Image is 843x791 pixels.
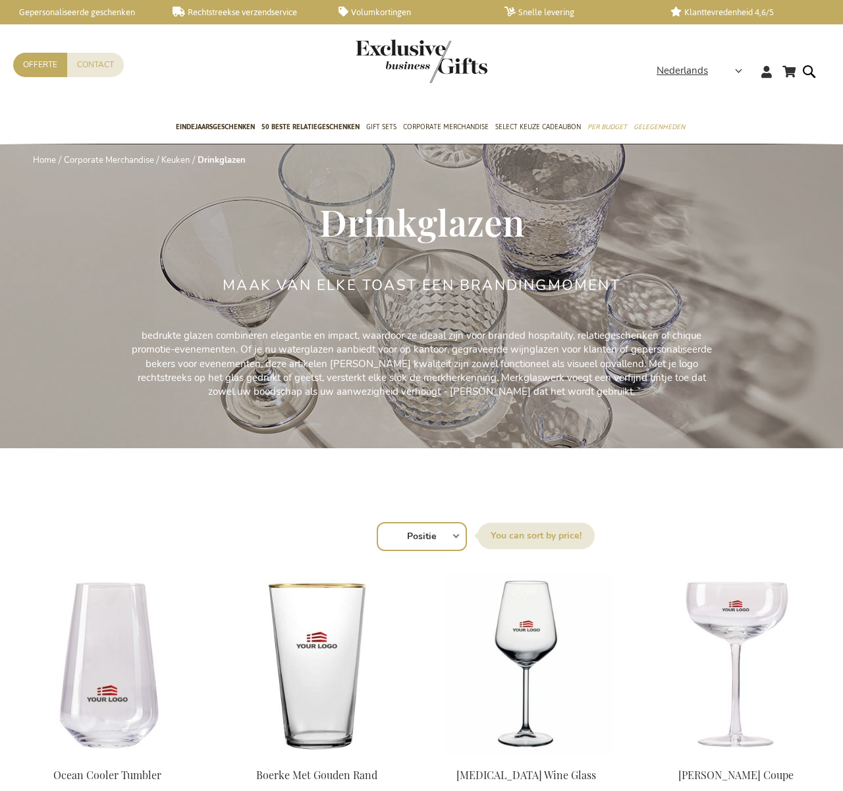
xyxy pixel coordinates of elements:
a: Gepersonaliseerde geschenken [7,7,151,18]
a: Corporate Merchandise [64,154,154,166]
a: [PERSON_NAME] Coupe [678,768,794,782]
a: 50 beste relatiegeschenken [261,111,360,144]
span: Gelegenheden [634,120,685,134]
span: Eindejaarsgeschenken [176,120,255,134]
a: Corporate Merchandise [403,111,489,144]
span: Per Budget [587,120,627,134]
strong: Drinkglazen [198,154,246,166]
a: Boerke Met Gouden Rand [256,768,377,782]
span: Nederlands [657,63,708,78]
a: Keuken [161,154,190,166]
img: Allegra Wine Glass [432,572,620,757]
a: Volumkortingen [339,7,483,18]
span: Gift Sets [366,120,396,134]
img: Tess Champagne Coupe [641,572,830,757]
a: Klanttevredenheid 4,6/5 [670,7,815,18]
img: Boerke With Gold Rrim [223,572,411,757]
a: Contact [67,53,124,77]
span: 50 beste relatiegeschenken [261,120,360,134]
a: Home [33,154,56,166]
p: bedrukte glazen combineren elegantie en impact, waardoor ze ideaal zijn voor branded hospitality,... [125,329,718,399]
a: Rechtstreekse verzendservice [173,7,317,18]
a: Gift Sets [366,111,396,144]
a: Gelegenheden [634,111,685,144]
a: store logo [356,40,421,83]
a: Allegra Wine Glass [432,751,620,764]
a: Per Budget [587,111,627,144]
a: Ocean Cooler Tumbler [53,768,161,782]
span: Drinkglazen [319,197,524,246]
label: Sorteer op [477,523,595,549]
span: Corporate Merchandise [403,120,489,134]
img: Exclusive Business gifts logo [356,40,487,83]
a: Select Keuze Cadeaubon [495,111,581,144]
a: [MEDICAL_DATA] Wine Glass [456,768,596,782]
span: Select Keuze Cadeaubon [495,120,581,134]
img: Ocean Cooler Tumbler [13,572,202,757]
a: Boerke With Gold Rrim [223,751,411,764]
a: Ocean Cooler Tumbler [13,751,202,764]
a: Snelle levering [504,7,649,18]
a: Eindejaarsgeschenken [176,111,255,144]
h2: Maak van elke toast een brandingmoment [223,278,620,293]
a: Tess Champagne Coupe [641,751,830,764]
a: Offerte [13,53,67,77]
